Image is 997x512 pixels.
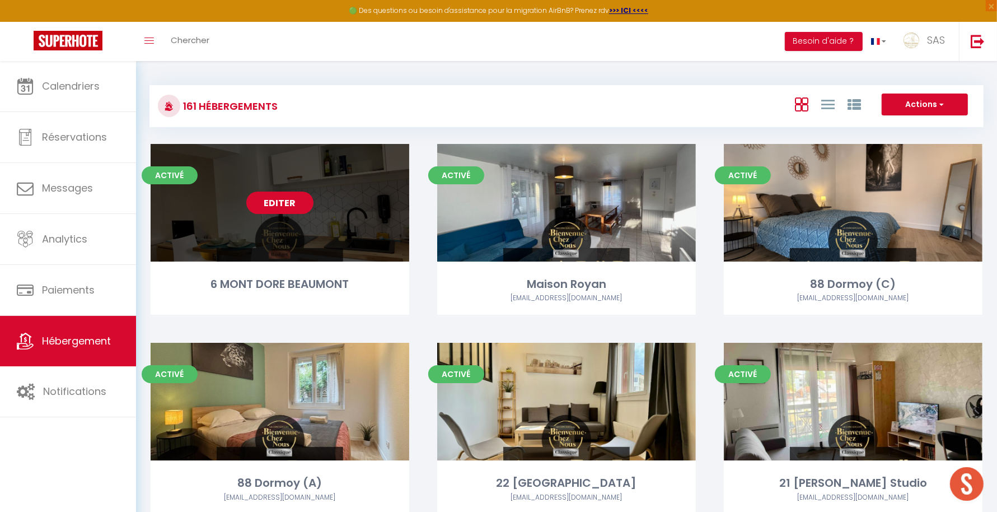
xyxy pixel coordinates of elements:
[42,283,95,297] span: Paiements
[437,474,696,492] div: 22 [GEOGRAPHIC_DATA]
[42,334,111,348] span: Hébergement
[42,79,100,93] span: Calendriers
[848,95,861,113] a: Vue par Groupe
[927,33,945,47] span: SAS
[724,293,982,304] div: Airbnb
[895,22,959,61] a: ... SAS
[42,181,93,195] span: Messages
[724,276,982,293] div: 88 Dormoy (C)
[971,34,985,48] img: logout
[903,32,920,49] img: ...
[437,293,696,304] div: Airbnb
[180,94,278,119] h3: 161 Hébergements
[42,232,87,246] span: Analytics
[171,34,209,46] span: Chercher
[142,166,198,184] span: Activé
[43,384,106,398] span: Notifications
[795,95,808,113] a: Vue en Box
[609,6,648,15] a: >>> ICI <<<<
[428,166,484,184] span: Activé
[724,474,982,492] div: 21 [PERSON_NAME] Studio
[162,22,218,61] a: Chercher
[151,474,409,492] div: 88 Dormoy (A)
[437,492,696,503] div: Airbnb
[34,31,102,50] img: Super Booking
[151,276,409,293] div: 6 MONT DORE BEAUMONT
[151,492,409,503] div: Airbnb
[428,365,484,383] span: Activé
[142,365,198,383] span: Activé
[950,467,984,501] div: Ouvrir le chat
[246,192,313,214] a: Editer
[882,94,968,116] button: Actions
[42,130,107,144] span: Réservations
[785,32,863,51] button: Besoin d'aide ?
[724,492,982,503] div: Airbnb
[715,365,771,383] span: Activé
[437,276,696,293] div: Maison Royan
[715,166,771,184] span: Activé
[821,95,835,113] a: Vue en Liste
